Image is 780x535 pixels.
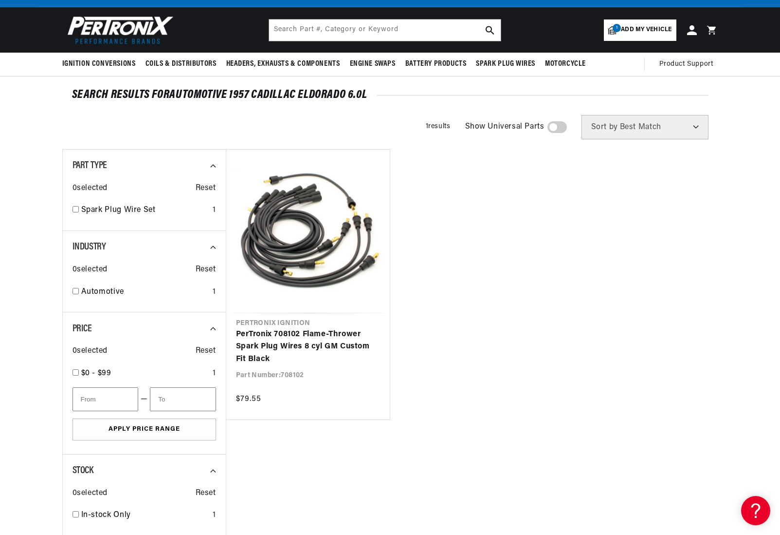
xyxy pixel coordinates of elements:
button: search button [479,19,501,41]
span: 1 [613,24,621,32]
span: 1 results [426,123,451,130]
a: 1Add my vehicle [604,19,676,41]
img: Pertronix [62,13,174,47]
span: Product Support [659,59,713,70]
span: Reset [196,487,216,500]
span: Reset [196,345,216,358]
span: Reset [196,264,216,276]
summary: Coils & Distributors [141,53,221,76]
div: 1 [213,204,216,217]
span: Coils & Distributors [145,59,217,69]
span: Add my vehicle [621,25,671,35]
a: In-stock Only [81,509,209,522]
input: To [150,387,216,411]
span: Ignition Conversions [62,59,136,69]
div: 1 [213,367,216,380]
summary: Battery Products [400,53,472,76]
input: Search Part #, Category or Keyword [269,19,501,41]
span: Show Universal Parts [465,121,544,134]
span: Motorcycle [545,59,586,69]
summary: Product Support [659,53,718,76]
select: Sort by [581,115,708,139]
span: Price [73,324,92,334]
span: 0 selected [73,264,108,276]
span: Spark Plug Wires [476,59,535,69]
a: Spark Plug Wire Set [81,204,209,217]
span: 0 selected [73,345,108,358]
span: Industry [73,242,106,252]
summary: Spark Plug Wires [471,53,540,76]
span: 0 selected [73,182,108,195]
summary: Motorcycle [540,53,591,76]
span: Battery Products [405,59,467,69]
span: $0 - $99 [81,369,111,377]
span: Part Type [73,161,107,171]
summary: Ignition Conversions [62,53,141,76]
div: 1 [213,286,216,299]
span: — [141,393,148,406]
summary: Headers, Exhausts & Components [221,53,345,76]
span: Stock [73,466,93,476]
a: PerTronix 708102 Flame-Thrower Spark Plug Wires 8 cyl GM Custom Fit Black [236,328,380,366]
div: SEARCH RESULTS FOR Automotive 1957 Cadillac Eldorado 6.0L [72,90,708,100]
span: Reset [196,182,216,195]
span: 0 selected [73,487,108,500]
summary: Engine Swaps [345,53,400,76]
div: 1 [213,509,216,522]
span: Headers, Exhausts & Components [226,59,340,69]
button: Apply Price Range [73,419,216,440]
span: Sort by [591,123,618,131]
span: Engine Swaps [350,59,396,69]
input: From [73,387,138,411]
a: Automotive [81,286,209,299]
